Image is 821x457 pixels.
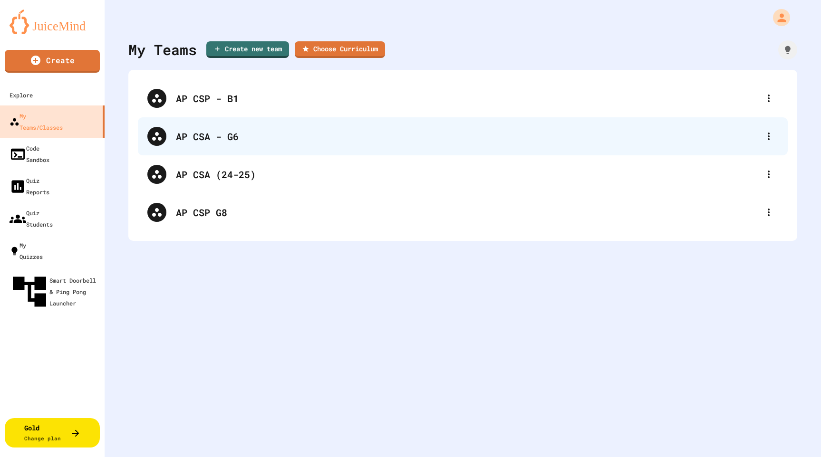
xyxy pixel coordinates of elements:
a: Create new team [206,41,289,58]
span: Change plan [24,435,61,442]
a: Choose Curriculum [295,41,385,58]
div: Smart Doorbell & Ping Pong Launcher [10,272,101,312]
a: Create [5,50,100,73]
img: logo-orange.svg [10,10,95,34]
div: AP CSP - B1 [176,91,759,105]
div: AP CSA (24-25) [138,155,788,193]
div: My Teams/Classes [10,110,63,133]
div: AP CSA - G6 [138,117,788,155]
div: Gold [24,423,61,443]
div: My Teams [128,39,197,60]
button: GoldChange plan [5,418,100,447]
div: My Quizzes [10,239,43,262]
div: How it works [778,40,797,59]
div: Code Sandbox [10,143,49,165]
div: AP CSP G8 [176,205,759,219]
div: My Account [763,7,792,29]
div: AP CSA - G6 [176,129,759,143]
div: AP CSP - B1 [138,79,788,117]
div: AP CSA (24-25) [176,167,759,181]
div: Quiz Students [10,207,53,230]
div: Explore [10,89,33,101]
div: Quiz Reports [10,175,49,198]
div: AP CSP G8 [138,193,788,231]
